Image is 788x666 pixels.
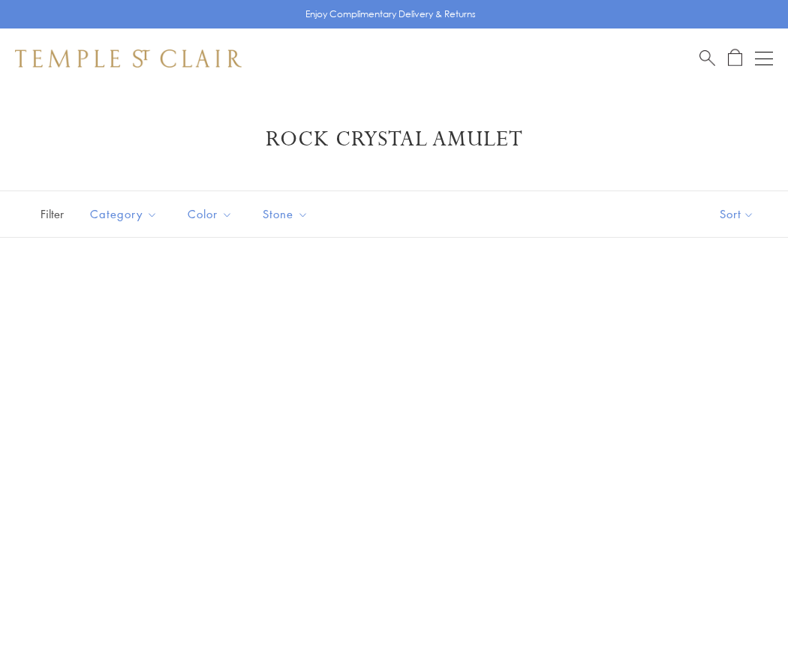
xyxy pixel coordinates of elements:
[15,49,242,67] img: Temple St. Clair
[755,49,773,67] button: Open navigation
[180,205,244,223] span: Color
[251,197,320,231] button: Stone
[38,126,750,153] h1: Rock Crystal Amulet
[305,7,476,22] p: Enjoy Complimentary Delivery & Returns
[176,197,244,231] button: Color
[79,197,169,231] button: Category
[699,49,715,67] a: Search
[83,205,169,223] span: Category
[728,49,742,67] a: Open Shopping Bag
[686,191,788,237] button: Show sort by
[255,205,320,223] span: Stone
